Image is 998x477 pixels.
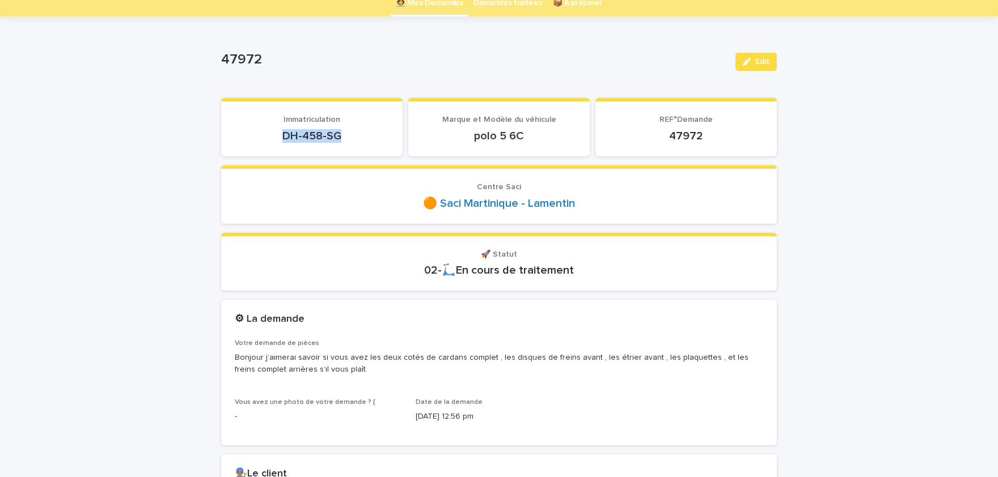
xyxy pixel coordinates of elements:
[235,313,305,326] h2: ⚙ La demande
[221,52,726,68] p: 47972
[609,129,763,143] p: 47972
[423,197,575,210] a: 🟠 Saci Martinique - Lamentin
[235,340,319,347] span: Votre demande de pièces
[416,411,583,423] p: [DATE] 12:56 pm
[284,116,340,123] span: Immatriculation
[755,58,769,66] span: Edit
[442,116,556,123] span: Marque et Modèle du véhicule
[735,53,777,71] button: Edit
[422,129,576,143] p: polo 5 6C
[235,129,389,143] p: DH-458-SG
[416,399,483,406] span: Date de la demande
[477,183,521,191] span: Centre Saci
[235,399,375,406] span: Vous avez une photo de votre demande ? [
[235,352,763,376] p: Bonjour j’aimerai savoir si vous avez les deux cotés de cardans complet , les disques de freins a...
[481,250,517,258] span: 🚀 Statut
[235,411,402,423] p: -
[659,116,713,123] span: REF°Demande
[235,263,763,277] p: 02-🛴En cours de traitement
